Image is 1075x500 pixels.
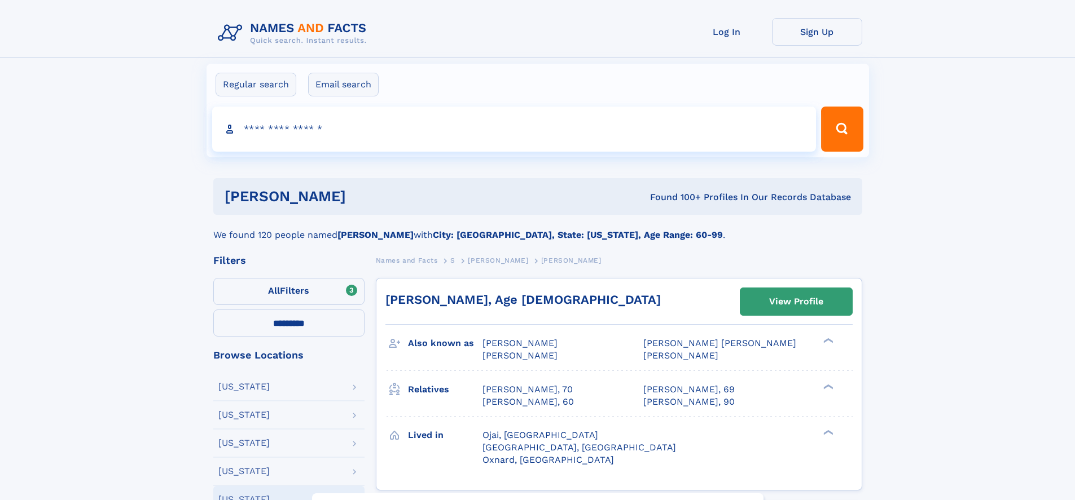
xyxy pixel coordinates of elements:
[820,428,834,436] div: ❯
[212,107,817,152] input: search input
[268,285,280,296] span: All
[821,107,863,152] button: Search Button
[498,191,851,203] div: Found 100+ Profiles In Our Records Database
[337,229,414,240] b: [PERSON_NAME]
[643,350,718,361] span: [PERSON_NAME]
[772,18,862,46] a: Sign Up
[643,396,735,408] a: [PERSON_NAME], 90
[218,410,270,419] div: [US_STATE]
[482,396,574,408] a: [PERSON_NAME], 60
[482,350,558,361] span: [PERSON_NAME]
[408,380,482,399] h3: Relatives
[643,383,735,396] a: [PERSON_NAME], 69
[820,383,834,390] div: ❯
[541,256,602,264] span: [PERSON_NAME]
[468,256,528,264] span: [PERSON_NAME]
[213,215,862,242] div: We found 120 people named with .
[482,338,558,348] span: [PERSON_NAME]
[740,288,852,315] a: View Profile
[216,73,296,96] label: Regular search
[213,278,365,305] label: Filters
[482,430,598,440] span: Ojai, [GEOGRAPHIC_DATA]
[385,293,661,307] a: [PERSON_NAME], Age [DEMOGRAPHIC_DATA]
[468,253,528,267] a: [PERSON_NAME]
[225,189,498,203] h1: [PERSON_NAME]
[376,253,438,267] a: Names and Facts
[218,467,270,476] div: [US_STATE]
[408,426,482,445] h3: Lived in
[769,289,823,315] div: View Profile
[643,338,796,348] span: [PERSON_NAME] [PERSON_NAME]
[482,442,676,453] span: [GEOGRAPHIC_DATA], [GEOGRAPHIC_DATA]
[218,439,270,448] div: [US_STATE]
[218,382,270,391] div: [US_STATE]
[213,255,365,266] div: Filters
[450,256,455,264] span: S
[450,253,455,267] a: S
[308,73,379,96] label: Email search
[408,334,482,353] h3: Also known as
[213,350,365,360] div: Browse Locations
[213,18,376,48] img: Logo Names and Facts
[682,18,772,46] a: Log In
[820,337,834,344] div: ❯
[482,383,573,396] a: [PERSON_NAME], 70
[482,454,614,465] span: Oxnard, [GEOGRAPHIC_DATA]
[433,229,723,240] b: City: [GEOGRAPHIC_DATA], State: [US_STATE], Age Range: 60-99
